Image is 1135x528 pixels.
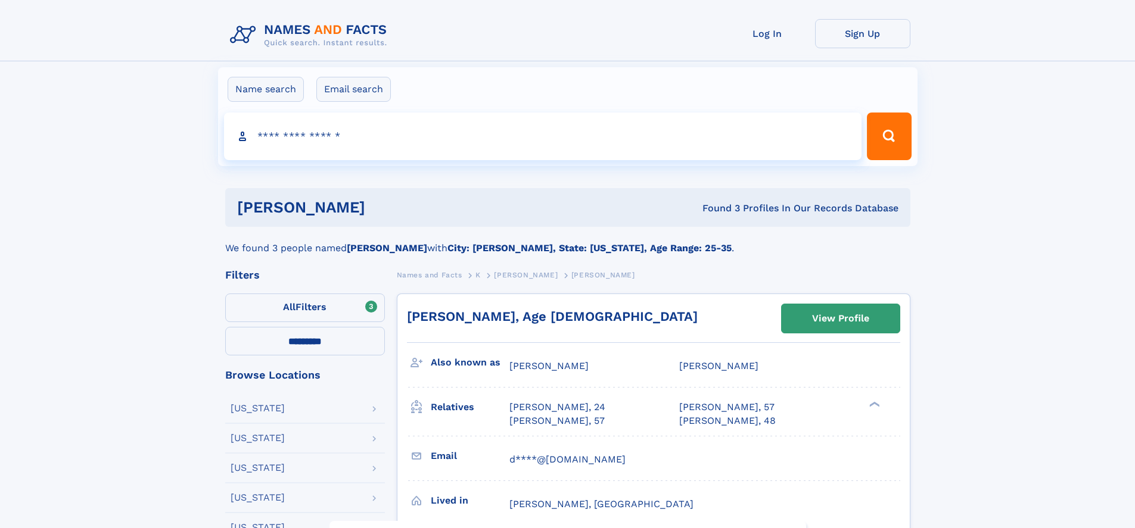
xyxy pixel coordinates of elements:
h3: Also known as [431,352,509,373]
button: Search Button [867,113,911,160]
img: Logo Names and Facts [225,19,397,51]
div: [US_STATE] [231,404,285,413]
h3: Lived in [431,490,509,511]
a: View Profile [782,304,900,333]
div: [US_STATE] [231,463,285,473]
a: Sign Up [815,19,910,48]
b: [PERSON_NAME] [347,242,427,254]
a: [PERSON_NAME], 57 [509,414,605,427]
span: [PERSON_NAME] [679,360,758,371]
h3: Email [431,446,509,466]
a: [PERSON_NAME], Age [DEMOGRAPHIC_DATA] [407,309,698,324]
div: ❯ [866,401,881,408]
span: [PERSON_NAME] [509,360,589,371]
span: [PERSON_NAME], [GEOGRAPHIC_DATA] [509,498,694,510]
h3: Relatives [431,397,509,417]
a: [PERSON_NAME], 24 [509,401,605,414]
div: View Profile [812,305,869,332]
a: Names and Facts [397,267,462,282]
h1: [PERSON_NAME] [237,200,534,215]
a: [PERSON_NAME], 48 [679,414,776,427]
a: [PERSON_NAME] [494,267,558,282]
a: K [475,267,481,282]
span: [PERSON_NAME] [494,271,558,279]
span: [PERSON_NAME] [571,271,635,279]
div: [US_STATE] [231,493,285,502]
a: [PERSON_NAME], 57 [679,401,775,414]
b: City: [PERSON_NAME], State: [US_STATE], Age Range: 25-35 [447,242,732,254]
div: [US_STATE] [231,433,285,443]
label: Filters [225,293,385,322]
a: Log In [720,19,815,48]
div: Browse Locations [225,370,385,380]
div: Found 3 Profiles In Our Records Database [534,202,898,215]
label: Email search [316,77,391,102]
div: We found 3 people named with . [225,227,910,255]
span: All [283,301,296,313]
label: Name search [228,77,304,102]
span: K [475,271,481,279]
input: search input [224,113,862,160]
div: Filters [225,270,385,280]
